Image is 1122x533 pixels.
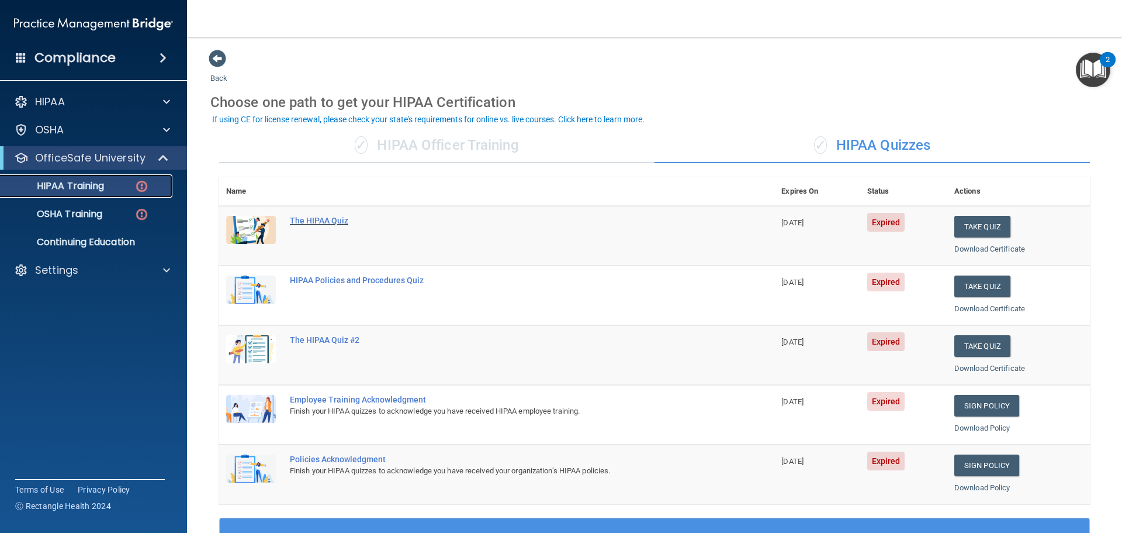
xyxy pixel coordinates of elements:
button: Take Quiz [954,335,1010,357]
div: If using CE for license renewal, please check your state's requirements for online vs. live cours... [212,115,645,123]
div: The HIPAA Quiz #2 [290,335,716,345]
button: Take Quiz [954,216,1010,238]
span: [DATE] [781,397,804,406]
a: Settings [14,263,170,277]
img: PMB logo [14,12,173,36]
span: Ⓒ Rectangle Health 2024 [15,500,111,512]
th: Actions [947,177,1090,206]
div: The HIPAA Quiz [290,216,716,225]
span: Expired [867,213,905,232]
a: OSHA [14,123,170,137]
div: HIPAA Policies and Procedures Quiz [290,276,716,285]
a: Privacy Policy [78,484,130,496]
img: danger-circle.6113f641.png [134,179,149,194]
div: Policies Acknowledgment [290,455,716,464]
button: If using CE for license renewal, please check your state's requirements for online vs. live cours... [210,114,646,125]
p: OSHA Training [8,208,102,220]
th: Name [219,177,283,206]
a: Terms of Use [15,484,64,496]
p: Continuing Education [8,236,167,248]
span: Expired [867,392,905,411]
a: Download Certificate [954,304,1025,313]
p: OfficeSafe University [35,151,146,165]
div: Choose one path to get your HIPAA Certification [210,85,1099,119]
div: Employee Training Acknowledgment [290,395,716,404]
div: Finish your HIPAA quizzes to acknowledge you have received your organization’s HIPAA policies. [290,464,716,478]
a: Download Policy [954,424,1010,432]
a: Sign Policy [954,395,1019,417]
div: Finish your HIPAA quizzes to acknowledge you have received HIPAA employee training. [290,404,716,418]
div: HIPAA Quizzes [654,128,1090,163]
span: Expired [867,273,905,291]
p: Settings [35,263,78,277]
button: Open Resource Center, 2 new notifications [1076,53,1110,87]
span: Expired [867,332,905,351]
span: [DATE] [781,278,804,287]
span: ✓ [355,136,368,154]
th: Expires On [774,177,860,206]
span: [DATE] [781,218,804,227]
span: [DATE] [781,338,804,346]
p: HIPAA [35,95,65,109]
th: Status [860,177,947,206]
div: 2 [1106,60,1110,75]
a: HIPAA [14,95,170,109]
p: HIPAA Training [8,180,104,192]
span: Expired [867,452,905,470]
div: HIPAA Officer Training [219,128,654,163]
a: Back [210,60,227,82]
span: ✓ [814,136,827,154]
img: danger-circle.6113f641.png [134,207,149,222]
button: Take Quiz [954,276,1010,297]
a: OfficeSafe University [14,151,169,165]
span: [DATE] [781,457,804,466]
a: Download Certificate [954,245,1025,253]
p: OSHA [35,123,64,137]
a: Download Certificate [954,364,1025,373]
iframe: Drift Widget Chat Controller [920,450,1108,497]
h4: Compliance [34,50,116,66]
